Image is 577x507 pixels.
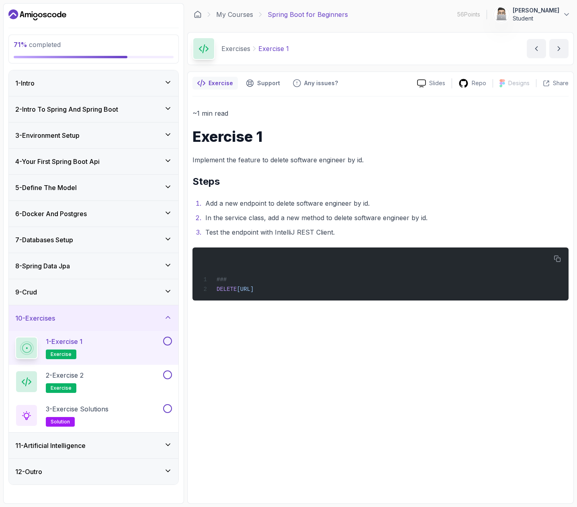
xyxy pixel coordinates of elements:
[494,7,509,22] img: user profile image
[493,6,571,22] button: user profile image[PERSON_NAME]Student
[51,351,72,358] span: exercise
[15,404,172,427] button: 3-Exercise Solutionssolution
[203,227,569,238] li: Test the endpoint with IntelliJ REST Client.
[457,10,480,18] p: 56 Points
[9,227,178,253] button: 7-Databases Setup
[411,79,452,88] a: Slides
[46,337,82,346] p: 1 - Exercise 1
[288,77,343,90] button: Feedback button
[9,305,178,331] button: 10-Exercises
[429,79,445,87] p: Slides
[258,44,289,53] p: Exercise 1
[216,10,253,19] a: My Courses
[553,79,569,87] p: Share
[527,39,546,58] button: previous content
[192,175,569,188] h2: Steps
[15,183,77,192] h3: 5 - Define The Model
[15,78,35,88] h3: 1 - Intro
[217,286,237,292] span: DELETE
[46,370,84,380] p: 2 - Exercise 2
[15,441,86,450] h3: 11 - Artificial Intelligence
[508,79,530,87] p: Designs
[15,157,100,166] h3: 4 - Your First Spring Boot Api
[51,419,70,425] span: solution
[15,209,87,219] h3: 6 - Docker And Postgres
[9,123,178,148] button: 3-Environment Setup
[9,70,178,96] button: 1-Intro
[9,149,178,174] button: 4-Your First Spring Boot Api
[452,78,493,88] a: Repo
[15,370,172,393] button: 2-Exercise 2exercise
[241,77,285,90] button: Support button
[192,154,569,166] p: Implement the feature to delete software engineer by id.
[9,96,178,122] button: 2-Intro To Spring And Spring Boot
[257,79,280,87] p: Support
[15,131,80,140] h3: 3 - Environment Setup
[9,201,178,227] button: 6-Docker And Postgres
[203,198,569,209] li: Add a new endpoint to delete software engineer by id.
[14,41,61,49] span: completed
[46,404,108,414] p: 3 - Exercise Solutions
[472,79,486,87] p: Repo
[15,313,55,323] h3: 10 - Exercises
[14,41,27,49] span: 71 %
[9,459,178,485] button: 12-Outro
[513,14,559,22] p: Student
[192,129,569,145] h1: Exercise 1
[513,6,559,14] p: [PERSON_NAME]
[209,79,233,87] p: Exercise
[221,44,250,53] p: Exercises
[192,77,238,90] button: notes button
[51,385,72,391] span: exercise
[536,79,569,87] button: Share
[549,39,569,58] button: next content
[15,337,172,359] button: 1-Exercise 1exercise
[9,279,178,305] button: 9-Crud
[268,10,348,19] p: Spring Boot for Beginners
[237,286,254,292] span: [URL]
[15,287,37,297] h3: 9 - Crud
[9,433,178,458] button: 11-Artificial Intelligence
[304,79,338,87] p: Any issues?
[15,104,118,114] h3: 2 - Intro To Spring And Spring Boot
[8,8,66,21] a: Dashboard
[192,108,569,119] p: ~1 min read
[15,467,42,476] h3: 12 - Outro
[9,253,178,279] button: 8-Spring Data Jpa
[217,276,227,283] span: ###
[9,175,178,200] button: 5-Define The Model
[15,235,73,245] h3: 7 - Databases Setup
[194,10,202,18] a: Dashboard
[203,212,569,223] li: In the service class, add a new method to delete software engineer by id.
[15,261,70,271] h3: 8 - Spring Data Jpa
